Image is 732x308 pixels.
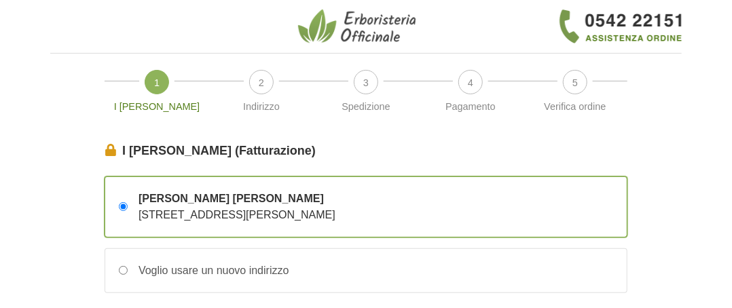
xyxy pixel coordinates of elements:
[105,142,627,160] legend: I [PERSON_NAME] (Fatturazione)
[119,202,128,211] input: [PERSON_NAME] [PERSON_NAME] [STREET_ADDRESS][PERSON_NAME]
[139,191,335,207] span: [PERSON_NAME] [PERSON_NAME]
[110,100,204,115] p: I [PERSON_NAME]
[298,8,420,45] img: Erboristeria Officinale
[145,70,169,94] span: 1
[119,266,128,275] input: Voglio usare un nuovo indirizzo
[139,209,335,220] span: [STREET_ADDRESS][PERSON_NAME]
[128,263,289,279] div: Voglio usare un nuovo indirizzo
